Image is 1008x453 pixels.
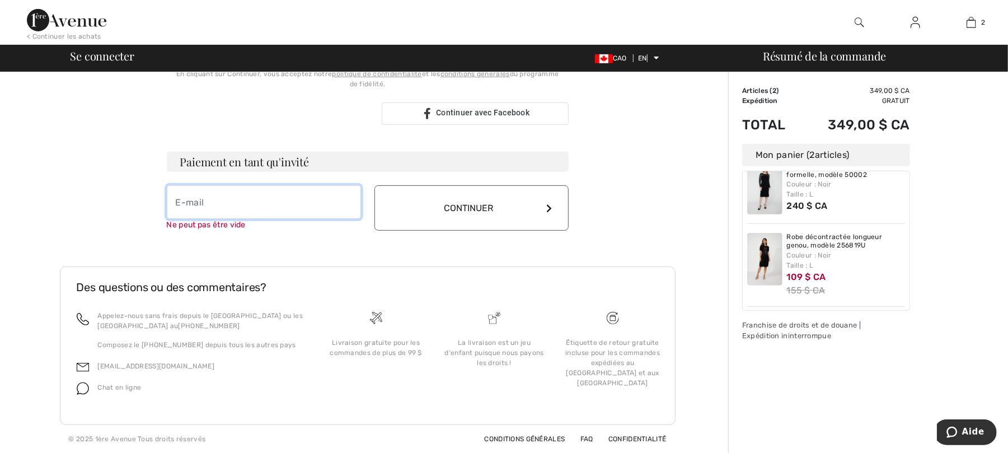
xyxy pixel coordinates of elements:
font: Total [742,117,786,133]
font: Robe décontractée longueur genou, modèle 256819U [787,233,883,250]
a: [EMAIL_ADDRESS][DOMAIN_NAME] [98,362,214,370]
font: et les [422,70,440,78]
font: Étiquette de retour gratuite incluse pour les commandes expédiées au [GEOGRAPHIC_DATA] et aux [GE... [565,339,660,387]
img: Mon sac [967,16,976,29]
font: EN [638,54,647,62]
font: Résumé de la commande [763,48,886,63]
font: Continuer avec Facebook [436,108,529,117]
font: 240 $ CA [787,200,828,211]
font: Couleur : Noir [787,180,832,188]
font: Taille : L [787,261,814,269]
font: 155 $ CA [787,285,826,296]
a: Robe décontractée longueur genou, modèle 256819U [787,233,906,250]
font: Articles ( [742,87,772,95]
font: articles) [815,150,850,160]
font: Conditions générales [484,435,565,443]
a: Confidentialité [595,435,667,443]
font: Gratuit [882,97,910,105]
font: Confidentialité [608,435,667,443]
font: Chat en ligne [98,384,142,391]
font: Couleur : Noir [787,251,832,259]
font: Paiement en tant qu'invité [180,154,309,169]
button: Continuer [374,185,569,231]
font: 2 [810,150,815,160]
font: ) [776,87,779,95]
img: chat [77,382,89,395]
img: Livraison gratuite pour les commandes de plus de 99 $ [607,312,619,324]
input: E-mail [167,185,361,219]
iframe: Ouvre un widget où vous pouvez trouver plus d'informations [937,419,997,447]
img: appel [77,313,89,325]
a: Continuer avec Facebook [382,102,569,125]
font: Robe mi-longue en dentelle formelle, modèle 50002 [787,162,879,179]
font: < Continuer les achats [27,32,101,40]
font: Composez le [PHONE_NUMBER] depuis tous les autres pays [98,341,296,349]
font: Continuer [444,203,493,213]
font: 2 [982,18,986,26]
iframe: Bouton "Se connecter avec Google" [161,101,378,126]
font: [PHONE_NUMBER] [179,322,240,330]
a: Se connecter [902,16,929,30]
img: rechercher sur le site [855,16,864,29]
font: 349,00 $ CA [870,87,910,95]
a: conditions générales [440,70,510,78]
font: Se connecter [71,48,134,63]
img: Robe décontractée longueur genou, modèle 256819U [747,233,782,286]
font: En cliquant sur Continuer, vous acceptez notre [176,70,332,78]
img: Mes informations [911,16,920,29]
img: e-mail [77,361,89,373]
img: Livraison gratuite pour les commandes de plus de 99 $ [370,312,382,324]
font: Appelez-nous sans frais depuis le [GEOGRAPHIC_DATA] ou les [GEOGRAPHIC_DATA] au [98,312,303,330]
font: Mon panier ( [756,150,810,160]
font: 349,00 $ CA [828,117,910,133]
a: FAQ [567,435,593,443]
font: Livraison gratuite pour les commandes de plus de 99 $ [330,339,422,357]
img: Dollar canadien [595,54,613,63]
img: Robe mi-longue en dentelle formelle, modèle 50002 [747,162,782,214]
font: © 2025 1ère Avenue Tous droits réservés [69,435,206,443]
a: Conditions générales [471,435,565,443]
font: Des questions ou des commentaires? [77,281,267,294]
font: La livraison est un jeu d'enfant puisque nous payons les droits ! [444,339,543,367]
font: 2 [772,87,776,95]
font: Taille : L [787,190,814,198]
font: 109 $ CA [787,272,826,282]
font: CAO [613,54,627,62]
a: 2 [944,16,998,29]
font: Franchise de droits et de douane | Expédition ininterrompue [742,321,861,340]
img: 1ère Avenue [27,9,106,31]
a: politique de confidentialité [332,70,421,78]
font: Ne peut pas être vide [167,220,246,230]
font: Expédition [742,97,777,105]
font: FAQ [580,435,593,443]
img: La livraison est un jeu d'enfant puisque nous payons les droits ! [488,312,500,324]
